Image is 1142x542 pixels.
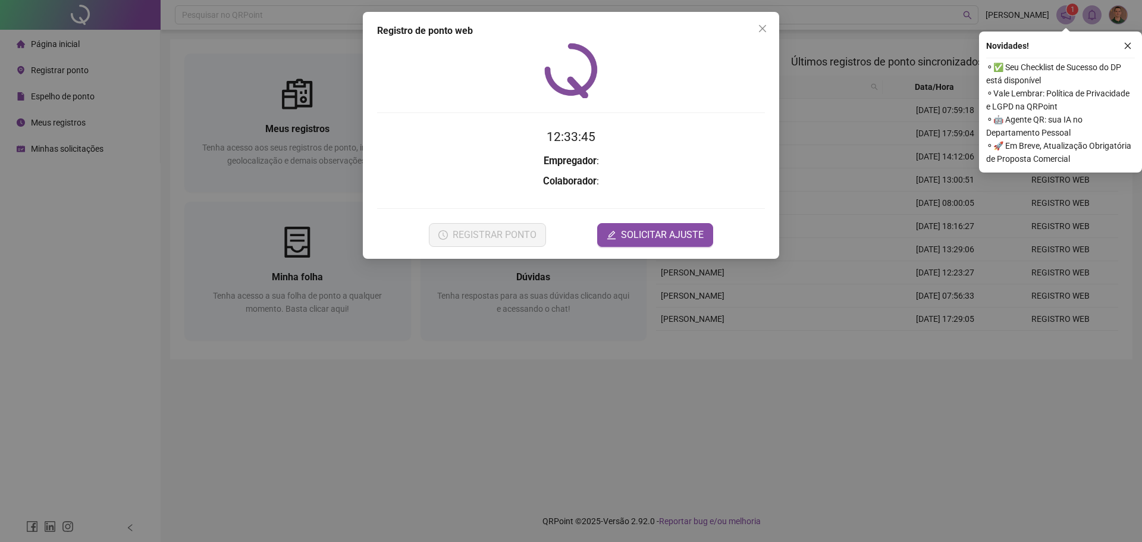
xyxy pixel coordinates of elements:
span: Novidades ! [986,39,1029,52]
h3: : [377,174,765,189]
span: ⚬ Vale Lembrar: Política de Privacidade e LGPD na QRPoint [986,87,1135,113]
button: Close [753,19,772,38]
span: ⚬ 🤖 Agente QR: sua IA no Departamento Pessoal [986,113,1135,139]
div: Registro de ponto web [377,24,765,38]
span: ⚬ 🚀 Em Breve, Atualização Obrigatória de Proposta Comercial [986,139,1135,165]
h3: : [377,153,765,169]
span: close [1124,42,1132,50]
button: REGISTRAR PONTO [429,223,546,247]
img: QRPoint [544,43,598,98]
span: SOLICITAR AJUSTE [621,228,704,242]
span: edit [607,230,616,240]
strong: Empregador [544,155,597,167]
time: 12:33:45 [547,130,595,144]
span: close [758,24,767,33]
button: editSOLICITAR AJUSTE [597,223,713,247]
span: ⚬ ✅ Seu Checklist de Sucesso do DP está disponível [986,61,1135,87]
strong: Colaborador [543,176,597,187]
